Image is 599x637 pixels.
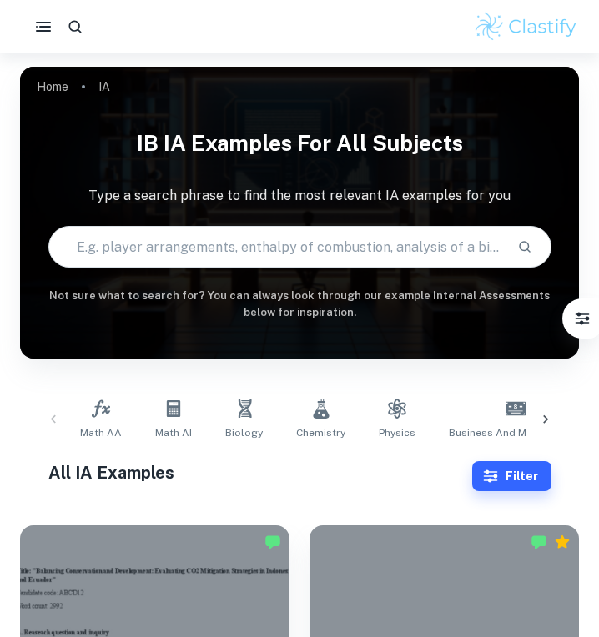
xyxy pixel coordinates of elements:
p: Type a search phrase to find the most relevant IA examples for you [20,186,579,206]
span: Math AA [80,425,122,440]
h6: Not sure what to search for? You can always look through our example Internal Assessments below f... [20,288,579,322]
span: Physics [379,425,415,440]
input: E.g. player arrangements, enthalpy of combustion, analysis of a big city... [49,223,504,270]
button: Filter [566,302,599,335]
a: Home [37,75,68,98]
span: Biology [225,425,263,440]
h1: All IA Examples [48,460,472,485]
p: IA [98,78,110,96]
button: Filter [472,461,551,491]
img: Marked [531,534,547,550]
button: Search [511,233,539,261]
div: Premium [554,534,571,550]
span: Chemistry [296,425,345,440]
span: Business and Management [449,425,581,440]
img: Marked [264,534,281,550]
img: Clastify logo [473,10,579,43]
h1: IB IA examples for all subjects [20,120,579,166]
span: Math AI [155,425,192,440]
